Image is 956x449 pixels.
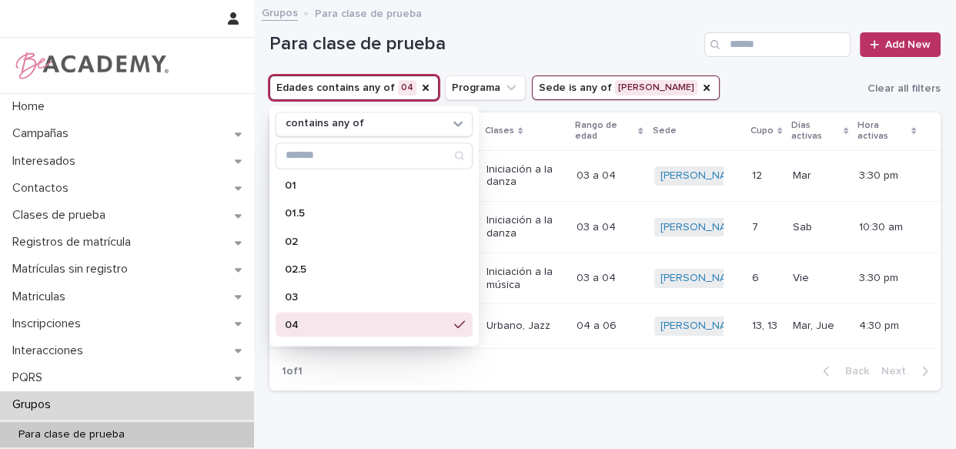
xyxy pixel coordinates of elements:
[857,117,908,146] p: Hora activas
[6,397,63,412] p: Grupos
[285,180,448,191] p: 01
[485,122,514,139] p: Clases
[6,154,88,169] p: Interesados
[791,117,840,146] p: Días activas
[269,33,698,55] h1: Para clase de prueba
[859,221,916,234] p: 10:30 am
[577,218,619,234] p: 03 a 04
[6,99,57,114] p: Home
[6,235,143,250] p: Registros de matrícula
[867,83,941,94] span: Clear all filters
[660,169,744,183] a: [PERSON_NAME]
[577,317,620,333] p: 04 a 06
[486,266,564,292] p: Iniciación a la música
[6,181,81,196] p: Contactos
[285,319,448,330] p: 04
[793,166,814,183] p: Mar
[660,272,744,285] a: [PERSON_NAME]
[660,221,744,234] a: [PERSON_NAME]
[653,122,677,139] p: Sede
[532,75,720,100] button: Sede
[861,77,941,100] button: Clear all filters
[575,117,634,146] p: Rango de edad
[750,122,774,139] p: Cupo
[793,218,815,234] p: Sab
[752,269,762,285] p: 6
[269,304,941,349] tr: B3- Be StellarFormativoDanzaUrbano, Jazz04 a 0604 a 06 [PERSON_NAME] 13, 1313, 13 Mar, JueMar, Ju...
[269,202,941,253] tr: B2.2- Be MysticMini beDanzaIniciación a la danza03 a 0403 a 04 [PERSON_NAME] 77 SabSab 10:30 am
[875,364,941,378] button: Next
[752,166,765,183] p: 12
[276,142,473,169] div: Search
[269,150,941,202] tr: B2- Be CelestialMini beDanzaIniciación a la danza03 a 0403 a 04 [PERSON_NAME] 1212 MarMar 3:30 pm
[445,75,526,100] button: Programa
[6,290,78,304] p: Matriculas
[859,272,916,285] p: 3:30 pm
[752,317,781,333] p: 13, 13
[486,320,564,333] p: Urbano, Jazz
[269,353,315,390] p: 1 of 1
[859,320,916,333] p: 4:30 pm
[285,208,448,219] p: 01.5
[285,291,448,302] p: 03
[6,262,140,276] p: Matrículas sin registro
[860,32,941,57] a: Add New
[811,364,875,378] button: Back
[881,366,915,377] span: Next
[6,126,81,141] p: Campañas
[12,50,170,81] img: WPrjXfSUmiLcdUfaYY4Q
[262,3,298,21] a: Grupos
[285,236,448,246] p: 02
[859,169,916,183] p: 3:30 pm
[752,218,761,234] p: 7
[6,317,93,331] p: Inscripciones
[285,263,448,274] p: 02.5
[577,166,619,183] p: 03 a 04
[486,214,564,240] p: Iniciación a la danza
[660,320,744,333] a: [PERSON_NAME]
[269,75,439,100] button: Edades
[6,208,118,223] p: Clases de prueba
[315,4,422,21] p: Para clase de prueba
[577,269,619,285] p: 03 a 04
[6,428,137,441] p: Para clase de prueba
[6,370,55,385] p: PQRS
[704,32,851,57] input: Search
[885,39,931,50] span: Add New
[836,366,869,377] span: Back
[793,269,812,285] p: Vie
[6,343,95,358] p: Interacciones
[486,163,564,189] p: Iniciación a la danza
[286,118,364,131] p: contains any of
[793,317,837,333] p: Mar, Jue
[276,143,472,168] input: Search
[269,253,941,304] tr: B19- Be EndlessMini beMúsicaIniciación a la música03 a 0403 a 04 [PERSON_NAME] 66 VieVie 3:30 pm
